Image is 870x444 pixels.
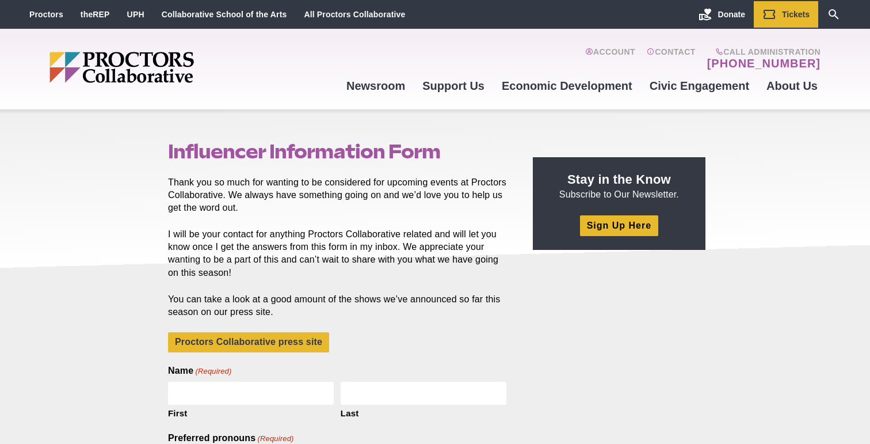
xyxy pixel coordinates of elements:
[704,47,821,56] span: Call Administration
[641,70,758,101] a: Civic Engagement
[127,10,144,19] a: UPH
[162,10,287,19] a: Collaborative School of the Arts
[690,1,754,28] a: Donate
[29,10,63,19] a: Proctors
[718,10,745,19] span: Donate
[647,47,696,70] a: Contact
[414,70,493,101] a: Support Us
[341,405,506,420] label: Last
[707,56,821,70] a: [PHONE_NUMBER]
[338,70,414,101] a: Newsroom
[168,405,334,420] label: First
[168,365,231,377] legend: Name
[168,332,329,352] a: Proctors Collaborative press site
[754,1,818,28] a: Tickets
[168,141,506,162] h1: Influencer Information Form
[194,366,232,377] span: (Required)
[567,172,671,187] strong: Stay in the Know
[81,10,110,19] a: theREP
[782,10,810,19] span: Tickets
[585,47,635,70] a: Account
[304,10,405,19] a: All Proctors Collaborative
[168,293,506,318] p: You can take a look at a good amount of the shows we’ve announced so far this season on our press...
[168,228,506,279] p: I will be your contact for anything Proctors Collaborative related and will let you know once I g...
[547,171,692,201] p: Subscribe to Our Newsletter.
[580,215,658,236] a: Sign Up Here
[49,52,283,83] img: Proctors logo
[758,70,826,101] a: About Us
[818,1,849,28] a: Search
[257,434,294,444] span: (Required)
[493,70,641,101] a: Economic Development
[168,176,506,214] p: Thank you so much for wanting to be considered for upcoming events at Proctors Collaborative. We ...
